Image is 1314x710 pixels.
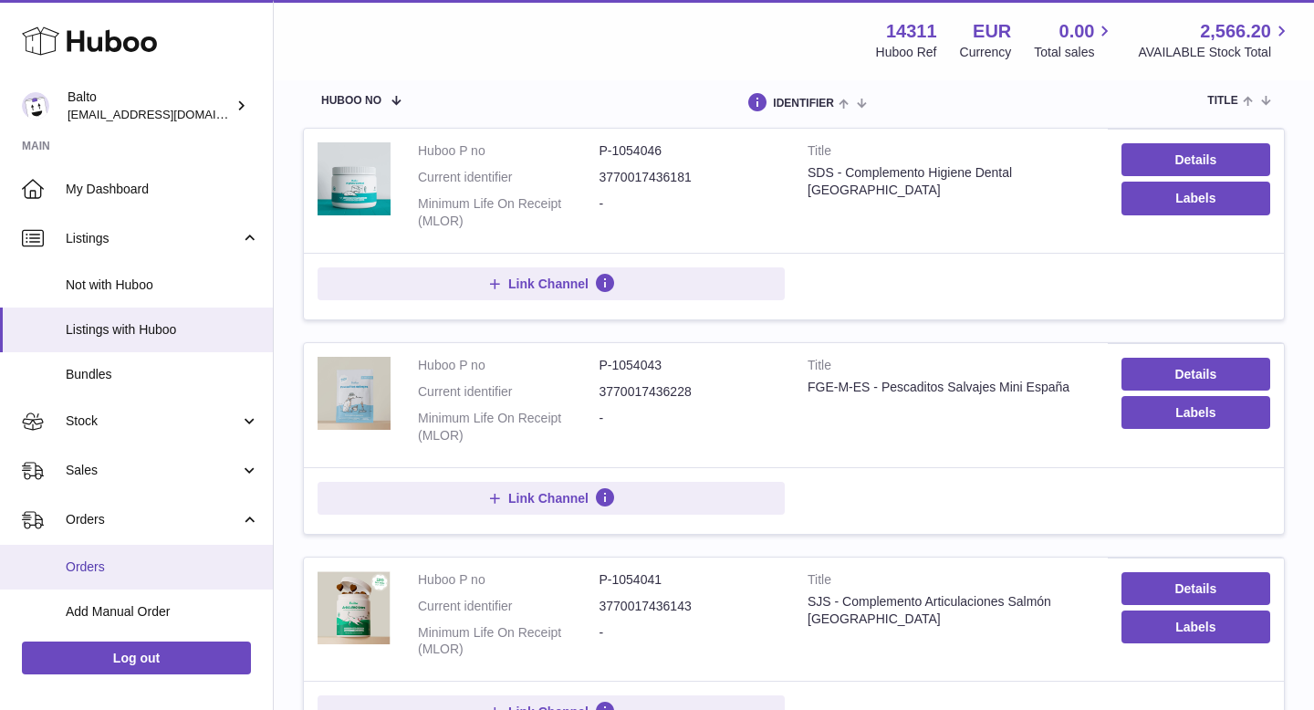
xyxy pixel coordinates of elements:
dd: 3770017436143 [600,598,781,615]
button: Link Channel [318,482,785,515]
button: Labels [1121,182,1270,214]
dd: 3770017436228 [600,383,781,401]
span: Link Channel [508,490,589,506]
a: Details [1121,358,1270,391]
dd: P-1054043 [600,357,781,374]
img: SJS - Complemento Articulaciones Salmón España [318,571,391,644]
button: Labels [1121,611,1270,643]
dd: P-1054041 [600,571,781,589]
dd: - [600,624,781,659]
div: Balto [68,89,232,123]
strong: Title [808,357,1094,379]
span: Listings [66,230,240,247]
dt: Current identifier [418,169,600,186]
div: SJS - Complemento Articulaciones Salmón [GEOGRAPHIC_DATA] [808,593,1094,628]
a: Details [1121,572,1270,605]
img: SDS - Complemento Higiene Dental España [318,142,391,215]
div: Huboo Ref [876,44,937,61]
strong: EUR [973,19,1011,44]
dt: Huboo P no [418,357,600,374]
dt: Huboo P no [418,142,600,160]
dt: Huboo P no [418,571,600,589]
span: title [1207,95,1237,107]
dd: - [600,195,781,230]
strong: Title [808,142,1094,164]
dt: Minimum Life On Receipt (MLOR) [418,410,600,444]
span: Not with Huboo [66,277,259,294]
dt: Minimum Life On Receipt (MLOR) [418,624,600,659]
span: Total sales [1034,44,1115,61]
div: Currency [960,44,1012,61]
strong: Title [808,571,1094,593]
a: 2,566.20 AVAILABLE Stock Total [1138,19,1292,61]
dt: Minimum Life On Receipt (MLOR) [418,195,600,230]
span: Huboo no [321,95,381,107]
dd: P-1054046 [600,142,781,160]
img: FGE-M-ES - Pescaditos Salvajes Mini España [318,357,391,430]
span: Bundles [66,366,259,383]
span: Link Channel [508,276,589,292]
span: Sales [66,462,240,479]
img: softiontesting@gmail.com [22,92,49,120]
span: 0.00 [1059,19,1095,44]
dt: Current identifier [418,383,600,401]
span: identifier [773,98,834,110]
span: Orders [66,559,259,576]
span: My Dashboard [66,181,259,198]
span: Listings with Huboo [66,321,259,339]
span: Add Manual Order [66,603,259,621]
a: Details [1121,143,1270,176]
dd: 3770017436181 [600,169,781,186]
div: SDS - Complemento Higiene Dental [GEOGRAPHIC_DATA] [808,164,1094,199]
span: Stock [66,412,240,430]
button: Labels [1121,396,1270,429]
strong: 14311 [886,19,937,44]
span: [EMAIL_ADDRESS][DOMAIN_NAME] [68,107,268,121]
dt: Current identifier [418,598,600,615]
span: 2,566.20 [1200,19,1271,44]
dd: - [600,410,781,444]
span: AVAILABLE Stock Total [1138,44,1292,61]
div: FGE-M-ES - Pescaditos Salvajes Mini España [808,379,1094,396]
a: 0.00 Total sales [1034,19,1115,61]
button: Link Channel [318,267,785,300]
span: Orders [66,511,240,528]
a: Log out [22,642,251,674]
